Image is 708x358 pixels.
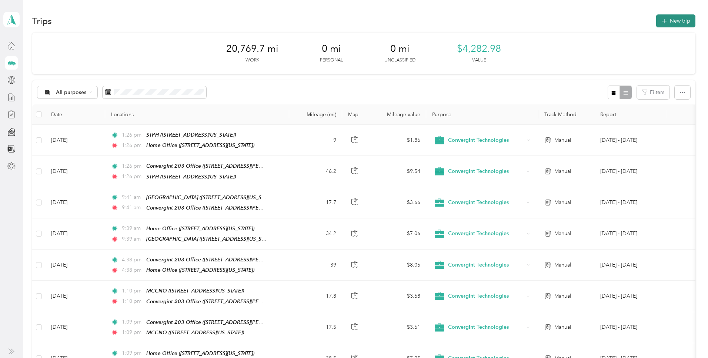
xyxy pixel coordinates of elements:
td: $9.54 [370,156,426,187]
span: 1:09 pm [122,328,143,337]
th: Mileage value [370,104,426,125]
span: All purposes [56,90,87,95]
p: Personal [320,57,343,64]
span: Home Office ([STREET_ADDRESS][US_STATE]) [146,350,254,356]
span: Manual [554,292,571,300]
td: Oct 1 - 31, 2025 [594,125,667,156]
td: $7.06 [370,218,426,250]
td: $1.86 [370,125,426,156]
td: [DATE] [45,156,105,187]
span: Convergint Technologies [448,167,524,175]
span: Convergint Technologies [448,136,524,144]
span: Convergint Technologies [448,261,524,269]
th: Map [342,104,370,125]
td: Sep 1 - 30, 2025 [594,250,667,281]
td: 17.5 [289,312,342,343]
p: Unclassified [384,57,415,64]
td: $3.68 [370,281,426,312]
span: 9:41 am [122,193,143,201]
span: 9:39 am [122,224,143,232]
th: Mileage (mi) [289,104,342,125]
span: Convergint 203 Office ([STREET_ADDRESS][PERSON_NAME][US_STATE]) [146,257,320,263]
td: 34.2 [289,218,342,250]
span: [GEOGRAPHIC_DATA] ([STREET_ADDRESS][US_STATE]) [146,194,275,201]
button: New trip [656,14,695,27]
td: [DATE] [45,312,105,343]
span: [GEOGRAPHIC_DATA] ([STREET_ADDRESS][US_STATE]) [146,236,275,242]
span: $4,282.98 [457,43,501,55]
h1: Trips [32,17,52,25]
span: 1:09 pm [122,349,143,357]
span: 0 mi [322,43,341,55]
span: Home Office ([STREET_ADDRESS][US_STATE]) [146,225,254,231]
td: Oct 1 - 31, 2025 [594,218,667,250]
p: Value [472,57,486,64]
span: Home Office ([STREET_ADDRESS][US_STATE]) [146,142,254,148]
span: 4:38 pm [122,256,143,264]
td: $3.61 [370,312,426,343]
span: Convergint Technologies [448,292,524,300]
td: [DATE] [45,218,105,250]
span: Manual [554,230,571,238]
span: Convergint 203 Office ([STREET_ADDRESS][PERSON_NAME][US_STATE]) [146,205,320,211]
span: Convergint Technologies [448,230,524,238]
span: 9:39 am [122,235,143,243]
span: Manual [554,261,571,269]
td: Sep 1 - 30, 2025 [594,281,667,312]
span: 4:38 pm [122,266,143,274]
span: Convergint Technologies [448,323,524,331]
th: Purpose [426,104,538,125]
span: 20,769.7 mi [226,43,278,55]
td: 39 [289,250,342,281]
th: Track Method [538,104,594,125]
span: MCCNO ([STREET_ADDRESS][US_STATE]) [146,329,244,335]
span: 1:26 pm [122,141,143,150]
span: 1:09 pm [122,318,143,326]
span: Manual [554,167,571,175]
span: 9:41 am [122,204,143,212]
p: Work [246,57,259,64]
th: Report [594,104,667,125]
span: STPH ([STREET_ADDRESS][US_STATE]) [146,132,236,138]
td: 17.7 [289,187,342,218]
span: 1:10 pm [122,287,143,295]
td: Oct 1 - 31, 2025 [594,187,667,218]
td: $3.66 [370,187,426,218]
span: Home Office ([STREET_ADDRESS][US_STATE]) [146,267,254,273]
th: Locations [105,104,289,125]
span: Convergint 203 Office ([STREET_ADDRESS][PERSON_NAME][US_STATE]) [146,163,320,169]
td: [DATE] [45,250,105,281]
span: 1:26 pm [122,131,143,139]
span: Convergint 203 Office ([STREET_ADDRESS][PERSON_NAME][US_STATE]) [146,319,320,325]
span: 1:26 pm [122,162,143,170]
td: 46.2 [289,156,342,187]
td: [DATE] [45,125,105,156]
td: [DATE] [45,281,105,312]
span: Manual [554,323,571,331]
span: STPH ([STREET_ADDRESS][US_STATE]) [146,174,236,180]
td: 9 [289,125,342,156]
iframe: Everlance-gr Chat Button Frame [667,317,708,358]
span: 0 mi [390,43,410,55]
span: 1:10 pm [122,297,143,305]
td: $8.05 [370,250,426,281]
td: 17.8 [289,281,342,312]
span: MCCNO ([STREET_ADDRESS][US_STATE]) [146,288,244,294]
button: Filters [637,86,669,99]
span: 1:26 pm [122,173,143,181]
span: Manual [554,136,571,144]
td: Oct 1 - 31, 2025 [594,156,667,187]
span: Convergint 203 Office ([STREET_ADDRESS][PERSON_NAME][US_STATE]) [146,298,320,305]
span: Manual [554,198,571,207]
span: Convergint Technologies [448,198,524,207]
th: Date [45,104,105,125]
td: Sep 1 - 30, 2025 [594,312,667,343]
td: [DATE] [45,187,105,218]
